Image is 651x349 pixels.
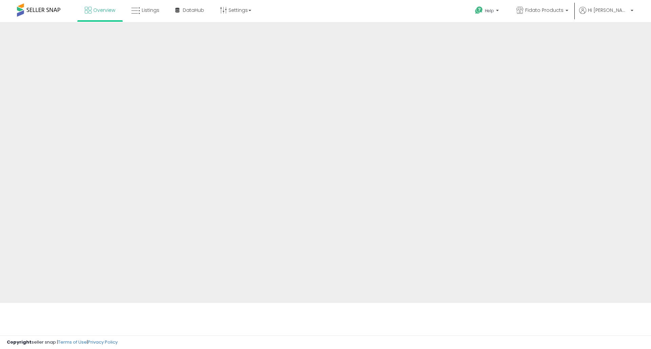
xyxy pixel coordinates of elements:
[93,7,115,14] span: Overview
[183,7,204,14] span: DataHub
[470,1,506,22] a: Help
[142,7,159,14] span: Listings
[525,7,564,14] span: Fidato Products
[588,7,629,14] span: Hi [PERSON_NAME]
[475,6,483,15] i: Get Help
[579,7,633,22] a: Hi [PERSON_NAME]
[485,8,494,14] span: Help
